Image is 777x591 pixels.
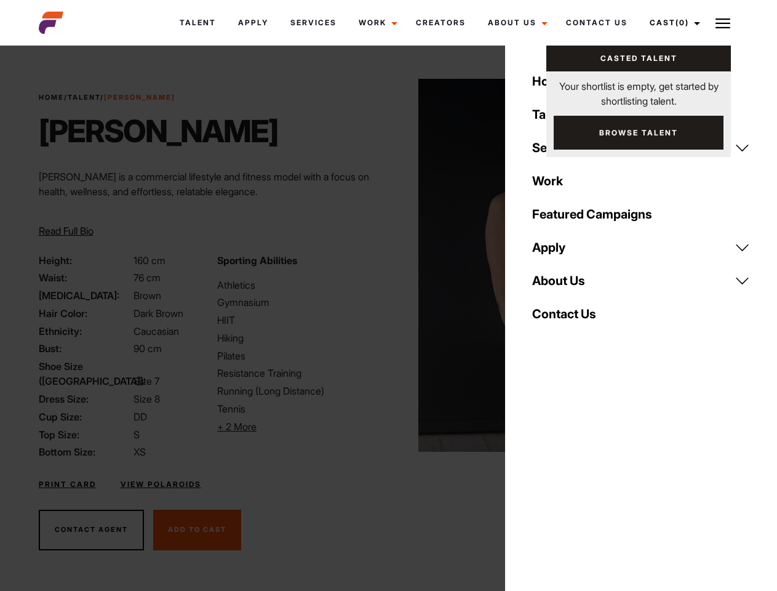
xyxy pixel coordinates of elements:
[133,375,159,387] span: Size 7
[217,278,381,292] li: Athletics
[39,209,381,253] p: Through her modeling and wellness brand, HEAL, she inspires others on their wellness journeys—cha...
[715,16,730,31] img: Burger icon
[133,254,165,267] span: 160 cm
[133,428,140,441] span: S
[39,169,381,199] p: [PERSON_NAME] is a commercial lifestyle and fitness model with a focus on health, wellness, and e...
[217,331,381,345] li: Hiking
[104,93,175,102] strong: [PERSON_NAME]
[68,93,100,102] a: Talent
[555,6,639,39] a: Contact Us
[168,525,226,534] span: Add To Cast
[39,427,131,442] span: Top Size:
[39,113,278,150] h1: [PERSON_NAME]
[39,92,175,103] span: / /
[639,6,707,39] a: Cast(0)
[39,409,131,424] span: Cup Size:
[217,384,381,398] li: Running (Long Distance)
[525,231,757,264] a: Apply
[39,288,131,303] span: [MEDICAL_DATA]:
[525,264,757,297] a: About Us
[133,325,179,337] span: Caucasian
[279,6,348,39] a: Services
[169,6,227,39] a: Talent
[39,223,94,238] button: Read Full Bio
[546,71,731,108] p: Your shortlist is empty, get started by shortlisting talent.
[39,270,131,285] span: Waist:
[217,401,381,416] li: Tennis
[217,295,381,310] li: Gymnasium
[39,359,131,388] span: Shoe Size ([GEOGRAPHIC_DATA]):
[348,6,405,39] a: Work
[227,6,279,39] a: Apply
[133,446,146,458] span: XS
[405,6,477,39] a: Creators
[525,198,757,231] a: Featured Campaigns
[525,131,757,164] a: Services
[525,98,757,131] a: Talent
[525,65,757,98] a: Home
[133,289,161,302] span: Brown
[217,313,381,328] li: HIIT
[39,10,63,35] img: cropped-aefm-brand-fav-22-square.png
[39,306,131,321] span: Hair Color:
[39,510,144,550] button: Contact Agent
[675,18,689,27] span: (0)
[525,297,757,331] a: Contact Us
[217,348,381,363] li: Pilates
[217,420,257,433] span: + 2 More
[133,271,161,284] span: 76 cm
[39,324,131,339] span: Ethnicity:
[133,342,162,355] span: 90 cm
[39,225,94,237] span: Read Full Bio
[477,6,555,39] a: About Us
[39,93,64,102] a: Home
[39,253,131,268] span: Height:
[217,254,297,267] strong: Sporting Abilities
[133,307,183,320] span: Dark Brown
[39,341,131,356] span: Bust:
[121,479,201,490] a: View Polaroids
[525,164,757,198] a: Work
[554,116,723,150] a: Browse Talent
[133,393,160,405] span: Size 8
[133,411,147,423] span: DD
[217,366,381,380] li: Resistance Training
[39,392,131,406] span: Dress Size:
[39,479,96,490] a: Print Card
[153,510,241,550] button: Add To Cast
[546,46,731,71] a: Casted Talent
[39,444,131,459] span: Bottom Size:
